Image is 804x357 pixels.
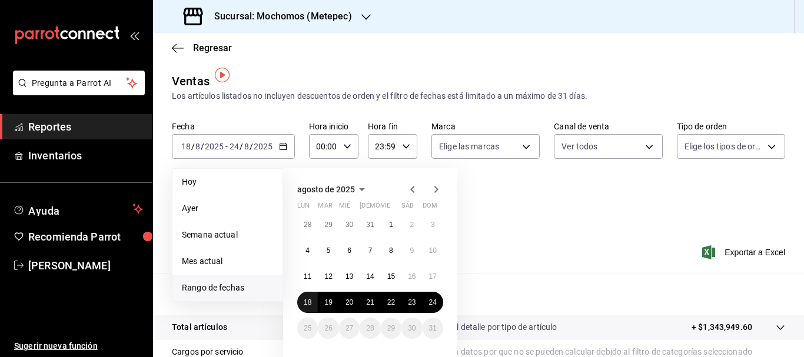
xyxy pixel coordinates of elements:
[305,246,310,255] abbr: 4 de agosto de 2025
[677,122,785,131] label: Tipo de orden
[318,318,338,339] button: 26 de agosto de 2025
[387,298,395,306] abbr: 22 de agosto de 2025
[339,292,360,313] button: 20 de agosto de 2025
[304,221,311,229] abbr: 28 de julio de 2025
[692,321,752,333] p: + $1,343,949.60
[401,240,422,261] button: 9 de agosto de 2025
[225,142,228,151] span: -
[182,202,273,215] span: Ayer
[229,142,240,151] input: --
[339,214,360,235] button: 30 de julio de 2025
[244,142,250,151] input: --
[172,72,210,90] div: Ventas
[339,240,360,261] button: 6 de agosto de 2025
[381,202,390,214] abbr: viernes
[297,266,318,287] button: 11 de agosto de 2025
[181,142,191,151] input: --
[172,90,785,102] div: Los artículos listados no incluyen descuentos de orden y el filtro de fechas está limitado a un m...
[304,272,311,281] abbr: 11 de agosto de 2025
[360,240,380,261] button: 7 de agosto de 2025
[401,266,422,287] button: 16 de agosto de 2025
[345,298,353,306] abbr: 20 de agosto de 2025
[297,185,355,194] span: agosto de 2025
[191,142,195,151] span: /
[410,246,414,255] abbr: 9 de agosto de 2025
[408,324,416,332] abbr: 30 de agosto de 2025
[182,176,273,188] span: Hoy
[201,142,204,151] span: /
[554,122,662,131] label: Canal de venta
[381,292,401,313] button: 22 de agosto de 2025
[193,42,232,54] span: Regresar
[297,318,318,339] button: 25 de agosto de 2025
[423,202,437,214] abbr: domingo
[297,202,310,214] abbr: lunes
[253,142,273,151] input: ----
[431,122,540,131] label: Marca
[408,298,416,306] abbr: 23 de agosto de 2025
[28,119,143,135] span: Reportes
[368,122,417,131] label: Hora fin
[387,272,395,281] abbr: 15 de agosto de 2025
[381,240,401,261] button: 8 de agosto de 2025
[431,221,435,229] abbr: 3 de agosto de 2025
[429,324,437,332] abbr: 31 de agosto de 2025
[324,221,332,229] abbr: 29 de julio de 2025
[429,298,437,306] abbr: 24 de agosto de 2025
[205,9,352,24] h3: Sucursal: Mochomos (Metepec)
[215,68,230,82] img: Tooltip marker
[318,214,338,235] button: 29 de julio de 2025
[401,202,414,214] abbr: sábado
[360,266,380,287] button: 14 de agosto de 2025
[28,202,128,216] span: Ayuda
[423,240,443,261] button: 10 de agosto de 2025
[309,122,358,131] label: Hora inicio
[28,148,143,164] span: Inventarios
[423,266,443,287] button: 17 de agosto de 2025
[297,292,318,313] button: 18 de agosto de 2025
[14,340,143,352] span: Sugerir nueva función
[339,318,360,339] button: 27 de agosto de 2025
[182,282,273,294] span: Rango de fechas
[439,141,499,152] span: Elige las marcas
[318,240,338,261] button: 5 de agosto de 2025
[195,142,201,151] input: --
[368,246,373,255] abbr: 7 de agosto de 2025
[182,255,273,268] span: Mes actual
[28,258,143,273] span: [PERSON_NAME]
[345,324,353,332] abbr: 27 de agosto de 2025
[318,266,338,287] button: 12 de agosto de 2025
[366,298,374,306] abbr: 21 de agosto de 2025
[297,240,318,261] button: 4 de agosto de 2025
[401,214,422,235] button: 2 de agosto de 2025
[387,324,395,332] abbr: 29 de agosto de 2025
[410,221,414,229] abbr: 2 de agosto de 2025
[360,292,380,313] button: 21 de agosto de 2025
[381,214,401,235] button: 1 de agosto de 2025
[172,42,232,54] button: Regresar
[32,77,127,89] span: Pregunta a Parrot AI
[304,324,311,332] abbr: 25 de agosto de 2025
[705,245,785,259] button: Exportar a Excel
[172,321,227,333] p: Total artículos
[28,229,143,245] span: Recomienda Parrot
[360,214,380,235] button: 31 de julio de 2025
[401,318,422,339] button: 30 de agosto de 2025
[318,292,338,313] button: 19 de agosto de 2025
[423,318,443,339] button: 31 de agosto de 2025
[366,221,374,229] abbr: 31 de julio de 2025
[324,324,332,332] abbr: 26 de agosto de 2025
[182,229,273,241] span: Semana actual
[423,214,443,235] button: 3 de agosto de 2025
[339,266,360,287] button: 13 de agosto de 2025
[339,202,350,214] abbr: miércoles
[240,142,243,151] span: /
[204,142,224,151] input: ----
[250,142,253,151] span: /
[381,266,401,287] button: 15 de agosto de 2025
[297,214,318,235] button: 28 de julio de 2025
[327,246,331,255] abbr: 5 de agosto de 2025
[304,298,311,306] abbr: 18 de agosto de 2025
